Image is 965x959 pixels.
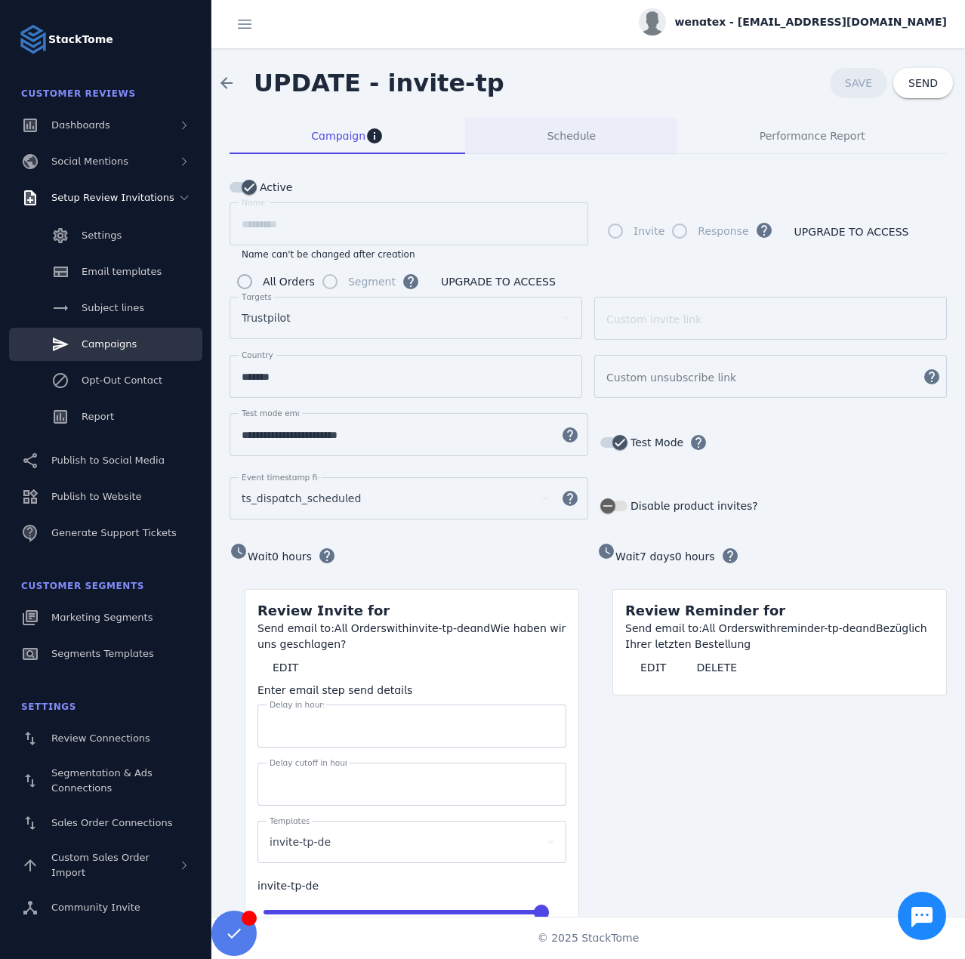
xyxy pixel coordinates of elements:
[51,612,153,623] span: Marketing Segments
[9,328,202,361] a: Campaigns
[9,891,202,924] a: Community Invite
[82,338,137,350] span: Campaigns
[856,622,876,634] span: and
[696,662,737,673] span: DELETE
[9,517,202,550] a: Generate Support Tickets
[625,603,785,618] span: Review Reminder for
[547,131,596,141] span: Schedule
[51,491,141,502] span: Publish to Website
[675,550,715,563] span: 0 hours
[625,622,702,634] span: Send email to:
[760,131,865,141] span: Performance Report
[754,622,777,634] span: with
[387,622,409,634] span: with
[538,930,640,946] span: © 2025 StackTome
[311,131,365,141] span: Campaign
[242,473,329,482] mat-label: Event timestamp field
[18,24,48,54] img: Logo image
[639,8,947,35] button: wenatex - [EMAIL_ADDRESS][DOMAIN_NAME]
[9,806,202,840] a: Sales Order Connections
[21,702,76,712] span: Settings
[51,527,177,538] span: Generate Support Tickets
[82,302,144,313] span: Subject lines
[625,621,934,652] div: reminder-tp-de Bezüglich Ihrer letzten Bestellung
[272,550,312,563] span: 0 hours
[908,78,938,88] span: SEND
[270,700,327,709] mat-label: Delay in hours
[9,637,202,671] a: Segments Templates
[640,662,666,673] span: EDIT
[82,230,122,241] span: Settings
[426,267,571,297] button: UPGRADE TO ACCESS
[51,192,174,203] span: Setup Review Invitations
[9,291,202,325] a: Subject lines
[695,222,748,240] label: Response
[51,767,153,794] span: Segmentation & Ads Connections
[441,276,556,287] span: UPGRADE TO ACCESS
[270,816,310,825] mat-label: Templates
[9,601,202,634] a: Marketing Segments
[365,127,384,145] mat-icon: info
[9,722,202,755] a: Review Connections
[51,455,165,466] span: Publish to Social Media
[257,683,566,698] div: Enter email step send details
[82,411,114,422] span: Report
[248,550,272,563] span: Wait
[552,489,588,507] mat-icon: help
[254,69,504,97] span: UPDATE - invite-tp
[242,409,307,418] mat-label: Test mode email
[9,255,202,288] a: Email templates
[257,621,566,652] div: invite-tp-de Wie haben wir uns geschlagen?
[51,732,150,744] span: Review Connections
[681,652,752,683] button: DELETE
[702,622,754,634] span: All Orders
[242,292,272,301] mat-label: Targets
[21,88,136,99] span: Customer Reviews
[552,426,588,444] mat-icon: help
[242,368,570,386] input: Country
[335,622,387,634] span: All Orders
[270,758,353,767] mat-label: Delay cutoff in hours
[242,245,415,261] mat-hint: Name can't be changed after creation
[257,603,390,618] span: Review Invite for
[51,852,150,878] span: Custom Sales Order Import
[630,222,664,240] label: Invite
[21,581,144,591] span: Customer Segments
[48,32,113,48] strong: StackTome
[257,878,566,894] div: invite-tp-de
[627,497,758,515] label: Disable product invites?
[242,350,273,359] mat-label: Country
[51,817,172,828] span: Sales Order Connections
[51,902,140,913] span: Community Invite
[640,550,675,563] span: 7 days
[675,14,947,30] span: wenatex - [EMAIL_ADDRESS][DOMAIN_NAME]
[51,648,154,659] span: Segments Templates
[51,156,128,167] span: Social Mentions
[9,758,202,803] a: Segmentation & Ads Connections
[606,313,701,325] mat-label: Custom invite link
[615,550,640,563] span: Wait
[242,309,291,327] span: Trustpilot
[639,8,666,35] img: profile.jpg
[82,266,162,277] span: Email templates
[257,652,313,683] button: EDIT
[794,227,909,237] span: UPGRADE TO ACCESS
[345,273,396,291] label: Segment
[242,198,265,207] mat-label: Name
[82,375,162,386] span: Opt-Out Contact
[470,622,490,634] span: and
[606,372,736,384] mat-label: Custom unsubscribe link
[9,219,202,252] a: Settings
[270,833,331,851] span: invite-tp-de
[893,68,953,98] button: SEND
[9,444,202,477] a: Publish to Social Media
[9,364,202,397] a: Opt-Out Contact
[242,489,361,507] span: ts_dispatch_scheduled
[263,273,315,291] div: All Orders
[625,652,681,683] button: EDIT
[597,542,615,560] mat-icon: watch_later
[9,480,202,513] a: Publish to Website
[9,400,202,433] a: Report
[257,178,292,196] label: Active
[779,217,924,247] button: UPGRADE TO ACCESS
